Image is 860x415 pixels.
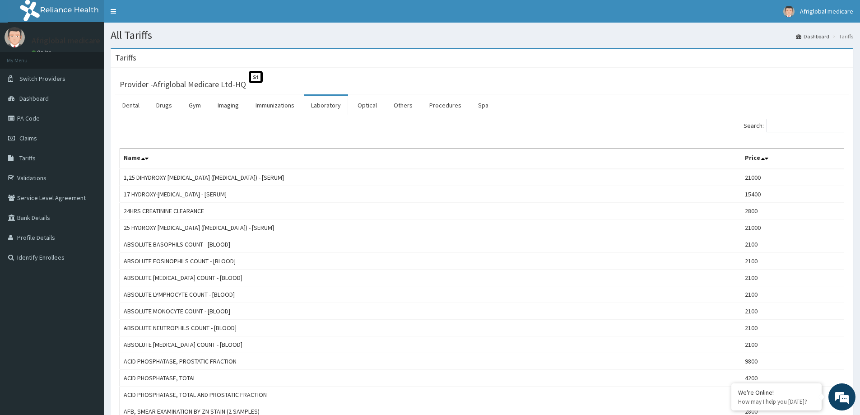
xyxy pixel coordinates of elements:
td: ABSOLUTE MONOCYTE COUNT - [BLOOD] [120,303,741,320]
td: 2100 [741,303,844,320]
span: Claims [19,134,37,142]
a: Online [32,49,53,56]
p: Afriglobal medicare [32,37,100,45]
td: ABSOLUTE [MEDICAL_DATA] COUNT - [BLOOD] [120,270,741,286]
td: 15400 [741,186,844,203]
th: Price [741,149,844,169]
td: 25 HYDROXY [MEDICAL_DATA] ([MEDICAL_DATA]) - [SERUM] [120,219,741,236]
span: Tariffs [19,154,36,162]
td: ABSOLUTE [MEDICAL_DATA] COUNT - [BLOOD] [120,336,741,353]
a: Procedures [422,96,469,115]
td: 17 HYDROXY-[MEDICAL_DATA] - [SERUM] [120,186,741,203]
td: ABSOLUTE NEUTROPHILS COUNT - [BLOOD] [120,320,741,336]
td: 2100 [741,270,844,286]
span: St [249,71,263,83]
td: 2100 [741,336,844,353]
td: ABSOLUTE BASOPHILS COUNT - [BLOOD] [120,236,741,253]
a: Optical [350,96,384,115]
a: Imaging [210,96,246,115]
td: ACID PHOSPHATASE, TOTAL AND PROSTATIC FRACTION [120,387,741,403]
td: 21000 [741,219,844,236]
a: Drugs [149,96,179,115]
td: 2100 [741,236,844,253]
td: ABSOLUTE LYMPHOCYTE COUNT - [BLOOD] [120,286,741,303]
td: 24HRS CREATININE CLEARANCE [120,203,741,219]
span: Dashboard [19,94,49,103]
td: ACID PHOSPHATASE, TOTAL [120,370,741,387]
a: Gym [181,96,208,115]
a: Others [386,96,420,115]
span: Switch Providers [19,75,65,83]
th: Name [120,149,741,169]
span: Afriglobal medicare [800,7,853,15]
a: Dental [115,96,147,115]
label: Search: [744,119,844,132]
input: Search: [767,119,844,132]
p: How may I help you today? [738,398,815,406]
td: 1,25 DIHYDROXY [MEDICAL_DATA] ([MEDICAL_DATA]) - [SERUM] [120,169,741,186]
td: 2800 [741,203,844,219]
a: Laboratory [304,96,348,115]
a: Spa [471,96,496,115]
td: 4200 [741,370,844,387]
td: 21000 [741,169,844,186]
div: We're Online! [738,388,815,396]
a: Dashboard [796,33,829,40]
td: 9800 [741,353,844,370]
a: Immunizations [248,96,302,115]
td: 2100 [741,253,844,270]
h3: Tariffs [115,54,136,62]
img: User Image [783,6,795,17]
h3: Provider - Afriglobal Medicare Ltd-HQ [120,80,246,89]
td: 2100 [741,286,844,303]
li: Tariffs [830,33,853,40]
td: 2100 [741,320,844,336]
td: ACID PHOSPHATASE, PROSTATIC FRACTION [120,353,741,370]
img: User Image [5,27,25,47]
h1: All Tariffs [111,29,853,41]
td: ABSOLUTE EOSINOPHILS COUNT - [BLOOD] [120,253,741,270]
